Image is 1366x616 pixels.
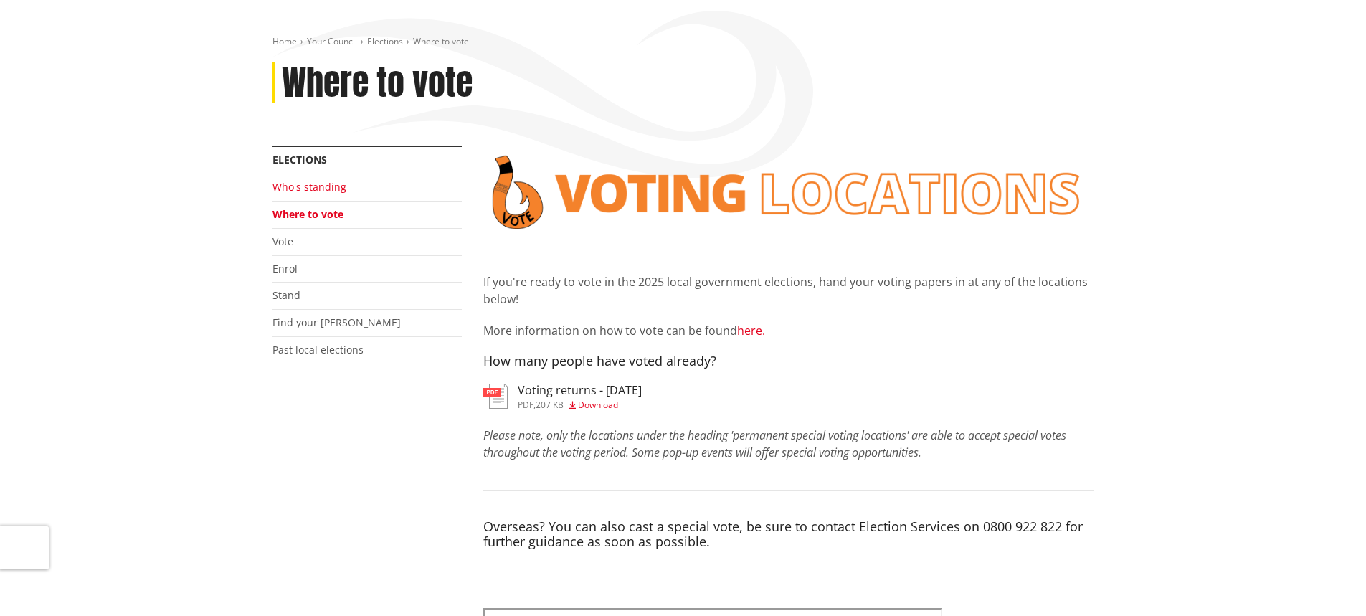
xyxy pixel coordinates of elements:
[578,399,618,411] span: Download
[413,35,469,47] span: Where to vote
[367,35,403,47] a: Elections
[272,234,293,248] a: Vote
[307,35,357,47] a: Your Council
[272,153,327,166] a: Elections
[272,343,364,356] a: Past local elections
[483,384,508,409] img: document-pdf.svg
[282,62,473,104] h1: Where to vote
[737,323,765,338] a: here.
[483,146,1094,238] img: voting locations banner
[518,399,533,411] span: pdf
[272,316,401,329] a: Find your [PERSON_NAME]
[272,288,300,302] a: Stand
[483,354,1094,369] h4: How many people have voted already?
[272,180,346,194] a: Who's standing
[272,35,297,47] a: Home
[536,399,564,411] span: 207 KB
[483,427,1066,460] em: Please note, only the locations under the heading 'permanent special voting locations' are able t...
[483,322,1094,339] p: More information on how to vote can be found
[272,262,298,275] a: Enrol
[272,36,1094,48] nav: breadcrumb
[483,384,642,409] a: Voting returns - [DATE] pdf,207 KB Download
[483,519,1094,550] h4: Overseas? You can also cast a special vote, be sure to contact Election Services on 0800 922 822 ...
[518,401,642,409] div: ,
[483,273,1094,308] p: If you're ready to vote in the 2025 local government elections, hand your voting papers in at any...
[518,384,642,397] h3: Voting returns - [DATE]
[1300,556,1352,607] iframe: Messenger Launcher
[272,207,343,221] a: Where to vote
